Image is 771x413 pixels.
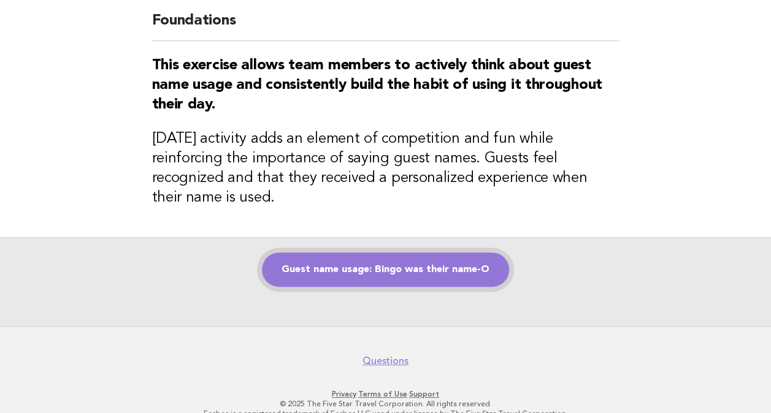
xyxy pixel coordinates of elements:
[152,58,602,112] strong: This exercise allows team members to actively think about guest name usage and consistently build...
[362,355,409,367] a: Questions
[262,252,509,287] a: Guest name usage: Bingo was their name-O
[409,390,439,398] a: Support
[358,390,407,398] a: Terms of Use
[152,11,619,41] h2: Foundations
[152,129,619,208] h3: [DATE] activity adds an element of competition and fun while reinforcing the importance of saying...
[332,390,356,398] a: Privacy
[17,389,754,399] p: · ·
[17,399,754,409] p: © 2025 The Five Star Travel Corporation. All rights reserved.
